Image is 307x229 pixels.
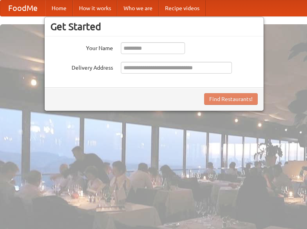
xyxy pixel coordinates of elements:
[45,0,73,16] a: Home
[0,0,45,16] a: FoodMe
[159,0,206,16] a: Recipe videos
[50,62,113,72] label: Delivery Address
[50,42,113,52] label: Your Name
[50,21,258,32] h3: Get Started
[204,93,258,105] button: Find Restaurants!
[73,0,117,16] a: How it works
[117,0,159,16] a: Who we are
